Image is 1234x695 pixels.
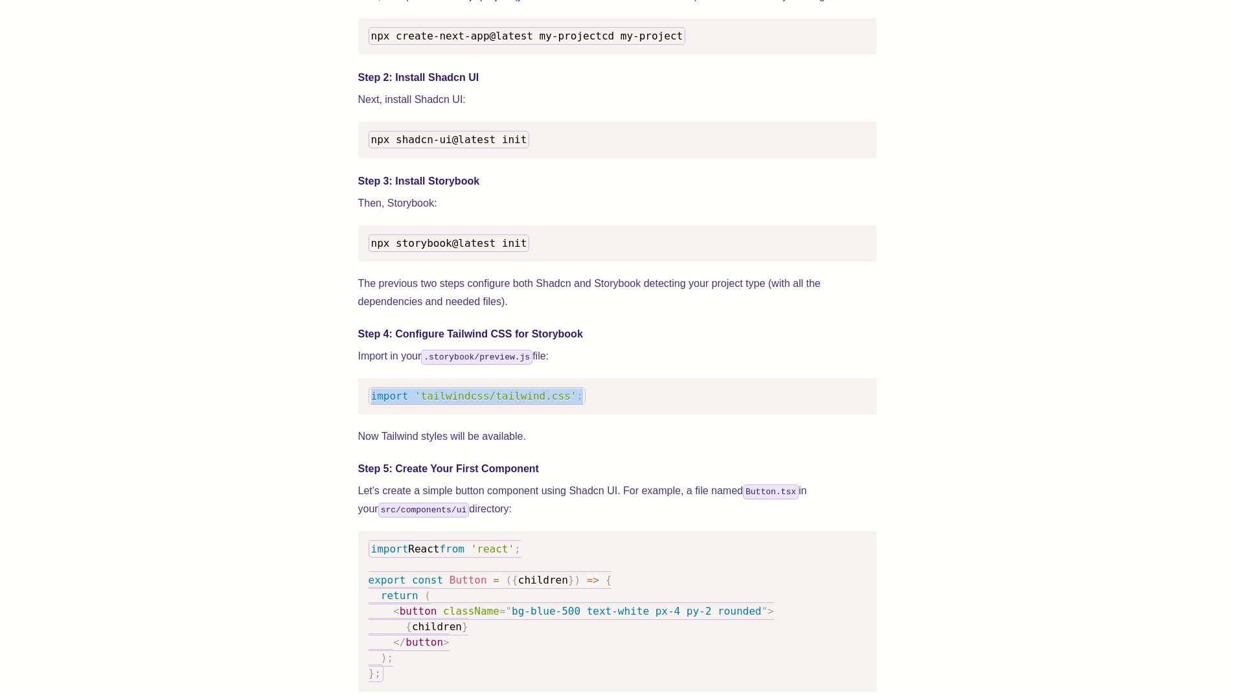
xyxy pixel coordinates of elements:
span: ( [424,589,431,602]
p: Next, install Shadcn UI: [358,91,876,109]
span: className [443,605,499,617]
span: ; [514,543,521,555]
span: > [768,605,774,617]
span: = [493,574,499,586]
span: { [512,574,518,586]
span: Button [450,574,487,586]
span: ; [577,390,583,402]
span: npx storybook@latest init [371,237,527,249]
span: npx create-next-app@latest my-project [371,30,602,42]
span: from [439,543,464,555]
span: export [369,574,406,586]
span: } [369,667,375,679]
span: children [412,621,462,633]
p: Let's create a simple button component using Shadcn UI. For example, a file named in your directory: [358,482,876,518]
code: Button.tsx [743,484,799,499]
span: bg-blue-500 text-white px-4 py-2 rounded [512,605,761,617]
p: Then, Storybook: [358,194,876,212]
h4: Step 3: Install Storybook [358,174,876,189]
span: 'tailwindcss/tailwind.css' [415,390,577,402]
h4: Step 5: Create Your First Component [358,461,876,477]
span: => [587,574,599,586]
span: </ [393,636,406,648]
span: { [606,574,612,586]
span: return [381,589,418,602]
span: = [499,605,506,617]
span: ) [381,652,387,664]
span: 'react' [471,543,514,555]
span: button [406,636,443,648]
span: button [400,605,437,617]
code: .storybook/preview.js [421,350,532,365]
span: children [518,574,568,586]
span: npx shadcn-ui@latest init [371,133,527,146]
span: const [412,574,443,586]
span: ) [574,574,580,586]
span: } [462,621,468,633]
h4: Step 2: Install Shadcn UI [358,70,876,85]
h4: Step 4: Configure Tailwind CSS for Storybook [358,326,876,342]
span: import [371,390,409,402]
span: import [371,543,409,555]
span: ; [387,652,393,664]
span: ( [505,574,512,586]
span: " [761,605,768,617]
code: cd my-project [369,27,686,45]
code: src/components/ui [378,503,470,518]
span: React [408,543,439,555]
span: < [393,605,400,617]
p: The previous two steps configure both Shadcn and Storybook detecting your project type (with all ... [358,275,876,311]
p: Now Tailwind styles will be available. [358,427,876,446]
span: " [505,605,512,617]
p: Import in your file: [358,347,876,365]
span: { [406,621,412,633]
span: } [568,574,575,586]
span: > [443,636,450,648]
span: ; [374,667,381,679]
